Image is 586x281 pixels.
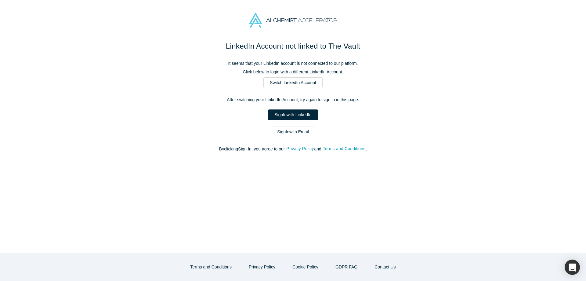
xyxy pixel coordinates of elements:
button: Privacy Policy [242,262,282,272]
a: Switch LinkedIn Account [263,77,323,88]
p: Click below to login with a different LinkedIn Account. [165,69,421,75]
img: Alchemist Accelerator Logo [249,13,337,28]
h1: LinkedIn Account not linked to The Vault [165,41,421,52]
p: It seems that your LinkedIn account is not connected to our platform. [165,60,421,67]
a: GDPR FAQ [329,262,364,272]
button: Privacy Policy [286,145,314,152]
button: Terms and Conditions [184,262,238,272]
p: After switching your LinkedIn Account, try again to sign in in this page. [165,97,421,103]
button: Cookie Policy [286,262,325,272]
button: Contact Us [368,262,402,272]
button: Terms and Conditions [323,145,366,152]
a: SignInwith Email [271,127,315,137]
p: By clicking Sign In , you agree to our and . [165,146,421,152]
a: SignInwith LinkedIn [268,109,318,120]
